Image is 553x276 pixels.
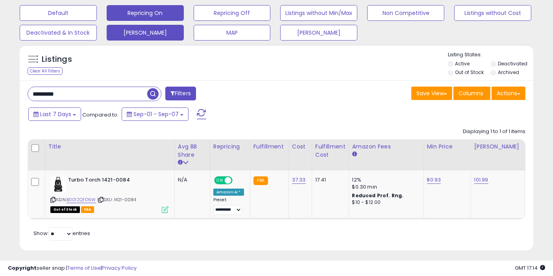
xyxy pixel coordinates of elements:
strong: Copyright [8,264,37,272]
div: Displaying 1 to 1 of 1 items [463,128,525,135]
button: Default [20,5,97,21]
a: 37.33 [292,176,306,184]
div: [PERSON_NAME] [474,143,521,151]
button: Actions [492,87,525,100]
span: ON [215,177,225,184]
div: Amazon AI * [213,189,244,196]
a: B0012QFD6W [67,196,96,203]
span: | SKU: 1421-0084 [97,196,137,203]
button: Last 7 Days [28,107,81,121]
a: Privacy Policy [102,264,137,272]
img: 41Tqh6gerpL._SL40_.jpg [50,176,66,192]
label: Deactivated [498,60,528,67]
button: Repricing On [107,5,184,21]
span: All listings that are currently out of stock and unavailable for purchase on Amazon [50,206,80,213]
span: 2025-09-15 17:14 GMT [515,264,545,272]
div: Amazon Fees [352,143,420,151]
button: Deactivated & In Stock [20,25,97,41]
div: seller snap | | [8,265,137,272]
div: Cost [292,143,309,151]
span: Columns [459,89,483,97]
div: Title [48,143,171,151]
div: 17.41 [315,176,343,183]
span: Last 7 Days [40,110,71,118]
a: Terms of Use [67,264,101,272]
button: Non Competitive [367,5,444,21]
button: Listings without Min/Max [280,5,357,21]
button: Filters [165,87,196,100]
b: Reduced Prof. Rng. [352,192,404,199]
small: FBA [253,176,268,185]
button: Sep-01 - Sep-07 [122,107,189,121]
button: Columns [453,87,490,100]
div: $10 - $12.00 [352,199,418,206]
div: Fulfillment Cost [315,143,346,159]
h5: Listings [42,54,72,65]
div: Avg BB Share [178,143,207,159]
span: Show: entries [33,230,90,237]
span: OFF [231,177,244,184]
div: Clear All Filters [28,67,63,75]
button: Save View [411,87,452,100]
span: FBA [81,206,94,213]
a: 101.99 [474,176,488,184]
button: [PERSON_NAME] [107,25,184,41]
p: Listing States: [448,51,533,59]
label: Active [455,60,470,67]
label: Archived [498,69,520,76]
div: 12% [352,176,418,183]
div: ASIN: [50,176,168,212]
div: $0.30 min [352,183,418,191]
div: Min Price [427,143,468,151]
div: N/A [178,176,204,183]
b: Turbo Torch 1421-0084 [68,176,164,186]
div: Repricing [213,143,247,151]
div: Preset: [213,197,244,215]
button: Repricing Off [194,5,271,21]
small: Amazon Fees. [352,151,357,158]
button: MAP [194,25,271,41]
button: Listings without Cost [454,5,531,21]
div: Fulfillment [253,143,285,151]
button: [PERSON_NAME] [280,25,357,41]
span: Compared to: [82,111,118,119]
label: Out of Stock [455,69,484,76]
small: Avg BB Share. [178,159,183,166]
span: Sep-01 - Sep-07 [133,110,179,118]
a: 80.93 [427,176,441,184]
